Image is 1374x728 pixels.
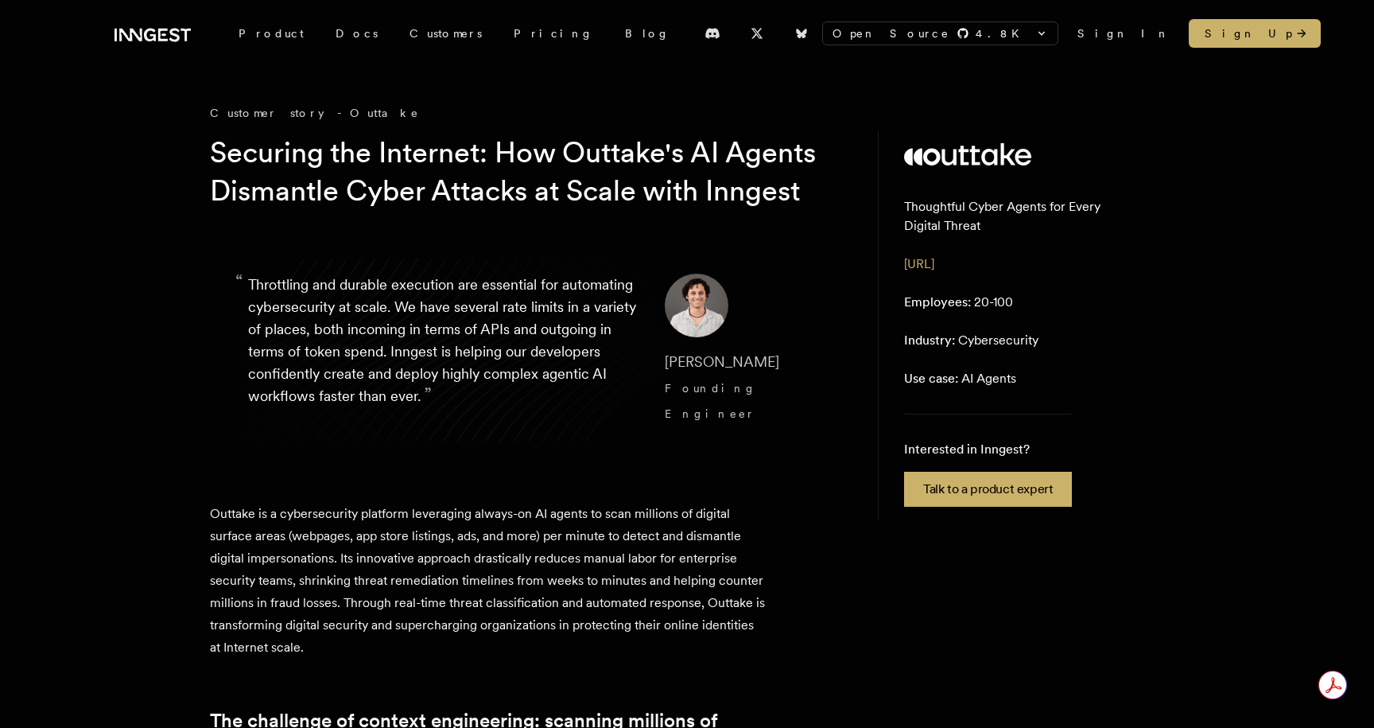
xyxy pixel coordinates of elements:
[904,369,1016,388] p: AI Agents
[739,21,774,46] a: X
[498,19,609,48] a: Pricing
[1077,25,1170,41] a: Sign In
[665,353,779,370] span: [PERSON_NAME]
[235,277,243,286] span: “
[904,143,1031,165] img: Outtake's logo
[904,371,958,386] span: Use case:
[424,383,432,406] span: ”
[609,19,685,48] a: Blog
[833,25,950,41] span: Open Source
[904,440,1072,459] p: Interested in Inngest?
[210,134,821,210] h1: Securing the Internet: How Outtake's AI Agents Dismantle Cyber Attacks at Scale with Inngest
[210,503,767,659] p: Outtake is a cybersecurity platform leveraging always-on AI agents to scan millions of digital su...
[904,472,1072,507] a: Talk to a product expert
[223,19,320,48] div: Product
[904,333,955,348] span: Industry:
[695,21,730,46] a: Discord
[320,19,394,48] a: Docs
[904,331,1038,350] p: Cybersecurity
[904,293,1013,312] p: 20-100
[784,21,819,46] a: Bluesky
[665,382,757,420] span: Founding Engineer
[248,274,639,426] p: Throttling and durable execution are essential for automating cybersecurity at scale. We have sev...
[904,256,934,271] a: [URL]
[394,19,498,48] a: Customers
[976,25,1029,41] span: 4.8 K
[904,294,971,309] span: Employees:
[1189,19,1321,48] a: Sign Up
[904,197,1139,236] p: Thoughtful Cyber Agents for Every Digital Threat
[665,274,728,337] img: Image of Diego Escobedo
[210,105,846,121] div: Customer story - Outtake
